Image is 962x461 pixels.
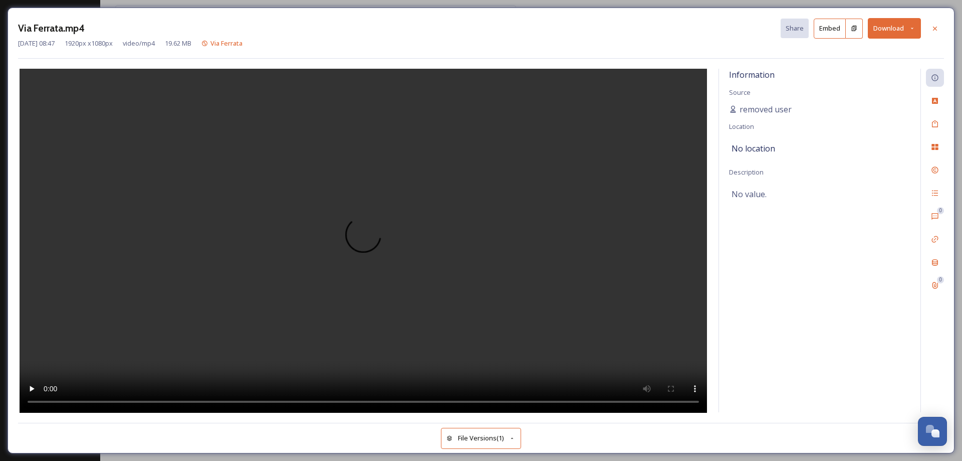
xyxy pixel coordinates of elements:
span: No value. [732,188,767,200]
button: File Versions(1) [441,428,521,448]
h3: Via Ferrata.mp4 [18,21,85,36]
span: Via Ferrata [210,39,243,48]
span: [DATE] 08:47 [18,39,55,48]
span: No location [732,142,775,155]
span: video/mp4 [123,39,155,48]
span: Location [729,122,754,131]
button: Download [868,18,921,39]
span: Source [729,88,751,97]
span: 1920 px x 1080 px [65,39,113,48]
button: Open Chat [918,417,947,446]
span: Information [729,69,775,80]
div: 0 [937,207,944,214]
button: Embed [814,19,846,39]
span: 19.62 MB [165,39,191,48]
span: removed user [740,103,792,115]
span: Description [729,168,764,177]
button: Share [781,19,809,38]
div: 0 [937,276,944,283]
